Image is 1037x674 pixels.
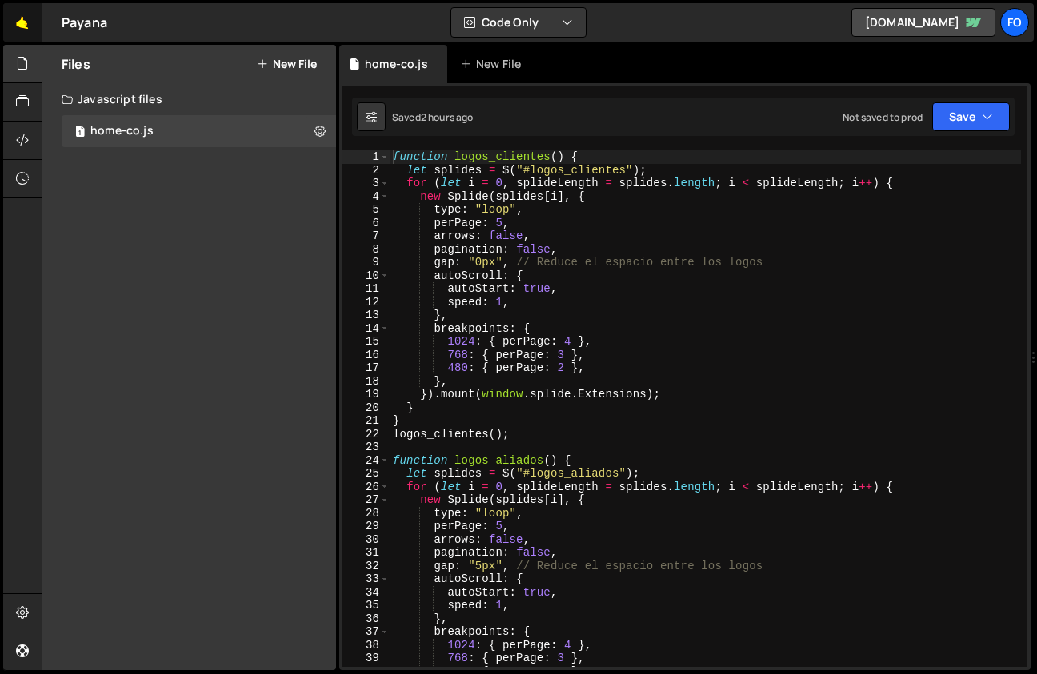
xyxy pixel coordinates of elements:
[342,229,390,243] div: 7
[1000,8,1029,37] a: fo
[342,586,390,600] div: 34
[62,115,336,147] div: 17122/47230.js
[42,83,336,115] div: Javascript files
[3,3,42,42] a: 🤙
[342,454,390,468] div: 24
[342,507,390,520] div: 28
[342,203,390,217] div: 5
[342,467,390,481] div: 25
[932,102,1010,131] button: Save
[342,388,390,401] div: 19
[342,481,390,494] div: 26
[62,55,90,73] h2: Files
[342,652,390,665] div: 39
[342,177,390,190] div: 3
[342,533,390,547] div: 30
[342,493,390,507] div: 27
[342,164,390,177] div: 2
[342,599,390,612] div: 35
[342,441,390,454] div: 23
[342,401,390,415] div: 20
[342,428,390,441] div: 22
[342,269,390,283] div: 10
[365,56,428,72] div: home-co.js
[342,349,390,362] div: 16
[75,126,85,139] span: 1
[342,520,390,533] div: 29
[342,414,390,428] div: 21
[62,13,107,32] div: Payana
[342,322,390,336] div: 14
[342,150,390,164] div: 1
[451,8,586,37] button: Code Only
[460,56,527,72] div: New File
[342,546,390,560] div: 31
[421,110,474,124] div: 2 hours ago
[342,217,390,230] div: 6
[342,243,390,257] div: 8
[257,58,317,70] button: New File
[342,375,390,389] div: 18
[342,335,390,349] div: 15
[342,282,390,296] div: 11
[342,256,390,269] div: 9
[342,625,390,639] div: 37
[342,560,390,573] div: 32
[342,190,390,204] div: 4
[342,309,390,322] div: 13
[843,110,923,124] div: Not saved to prod
[342,296,390,309] div: 12
[392,110,474,124] div: Saved
[342,361,390,375] div: 17
[90,124,154,138] div: home-co.js
[342,639,390,652] div: 38
[342,572,390,586] div: 33
[851,8,995,37] a: [DOMAIN_NAME]
[342,612,390,626] div: 36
